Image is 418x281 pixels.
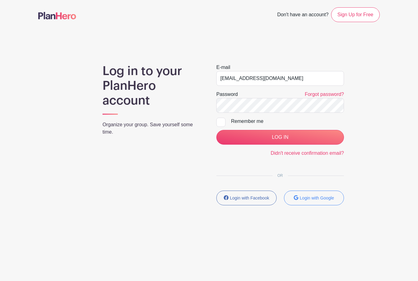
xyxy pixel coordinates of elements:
button: Login with Google [284,191,344,205]
a: Didn't receive confirmation email? [271,150,344,156]
h1: Log in to your PlanHero account [103,64,202,108]
div: Remember me [231,118,344,125]
a: Sign Up for Free [331,7,380,22]
span: Don't have an account? [277,9,329,22]
span: OR [273,173,288,178]
input: LOG IN [216,130,344,145]
p: Organize your group. Save yourself some time. [103,121,202,136]
img: logo-507f7623f17ff9eddc593b1ce0a138ce2505c220e1c5a4e2b4648c50719b7d32.svg [38,12,76,19]
button: Login with Facebook [216,191,277,205]
input: e.g. julie@eventco.com [216,71,344,86]
small: Login with Google [300,196,334,200]
label: E-mail [216,64,230,71]
small: Login with Facebook [230,196,269,200]
label: Password [216,91,238,98]
a: Forgot password? [305,92,344,97]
